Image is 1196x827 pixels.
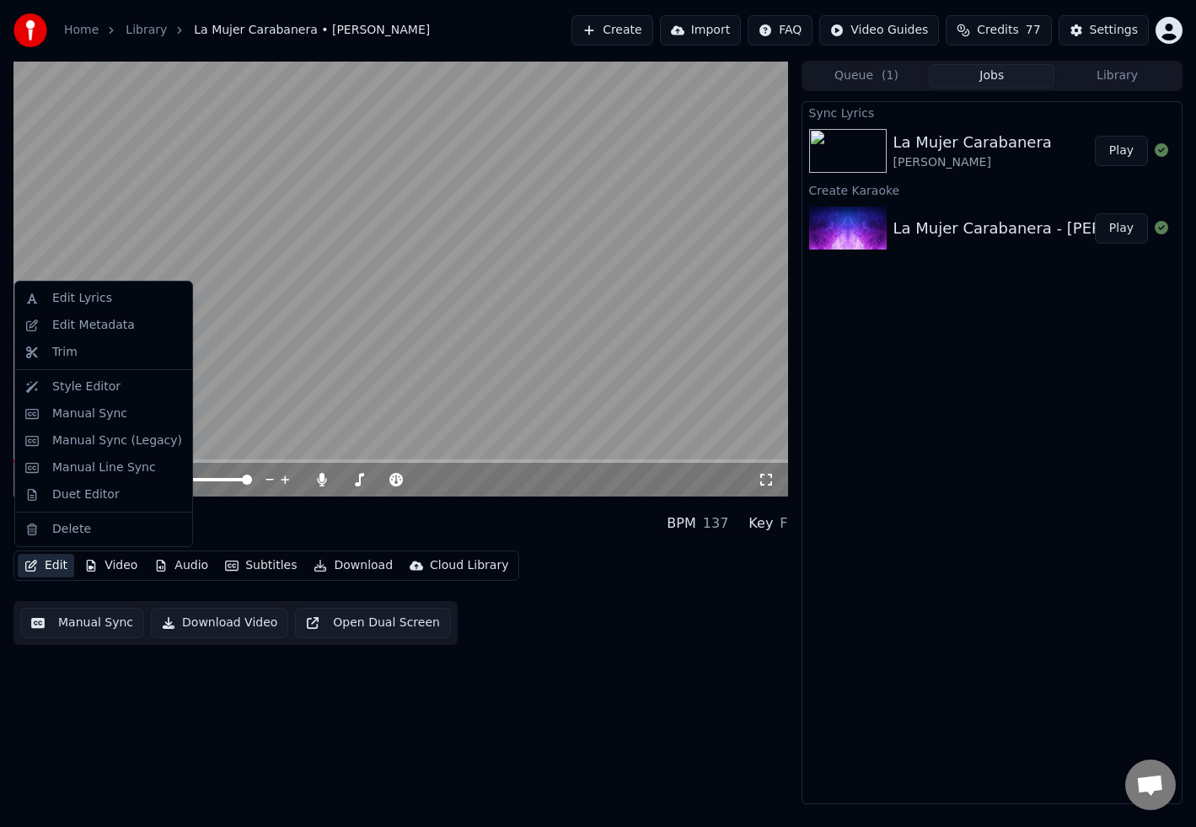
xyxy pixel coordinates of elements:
button: Open Dual Screen [295,608,451,638]
span: La Mujer Carabanera • [PERSON_NAME] [194,22,430,39]
button: Manual Sync [20,608,144,638]
div: Manual Line Sync [52,459,156,476]
span: 77 [1026,22,1041,39]
div: F [780,513,787,534]
div: Cloud Library [430,557,508,574]
div: Delete [52,521,91,538]
div: Edit Lyrics [52,290,112,307]
button: Settings [1059,15,1149,46]
div: [PERSON_NAME] [13,527,190,544]
button: Jobs [929,64,1054,89]
nav: breadcrumb [64,22,430,39]
a: Library [126,22,167,39]
button: Video [78,554,144,577]
div: Style Editor [52,379,121,395]
button: Credits77 [946,15,1051,46]
div: Manual Sync [52,405,127,422]
div: Create Karaoke [802,180,1182,200]
a: Home [64,22,99,39]
div: Manual Sync (Legacy) [52,432,182,449]
span: ( 1 ) [882,67,898,84]
div: Edit Metadata [52,317,135,334]
div: La Mujer Carabanera [13,503,190,527]
div: Settings [1090,22,1138,39]
button: FAQ [748,15,813,46]
button: Video Guides [819,15,939,46]
button: Edit [18,554,74,577]
button: Play [1095,136,1148,166]
button: Download Video [151,608,288,638]
a: Open chat [1125,760,1176,810]
div: La Mujer Carabanera [893,131,1052,154]
div: Key [748,513,773,534]
span: Credits [977,22,1018,39]
img: youka [13,13,47,47]
button: Play [1095,213,1148,244]
button: Import [660,15,741,46]
button: Audio [147,554,215,577]
div: [PERSON_NAME] [893,154,1052,171]
button: Library [1054,64,1180,89]
div: Trim [52,344,78,361]
button: Subtitles [218,554,303,577]
div: Duet Editor [52,486,120,503]
button: Create [571,15,653,46]
button: Queue [804,64,930,89]
div: BPM [667,513,695,534]
div: Sync Lyrics [802,102,1182,122]
button: Download [307,554,400,577]
div: 137 [703,513,729,534]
